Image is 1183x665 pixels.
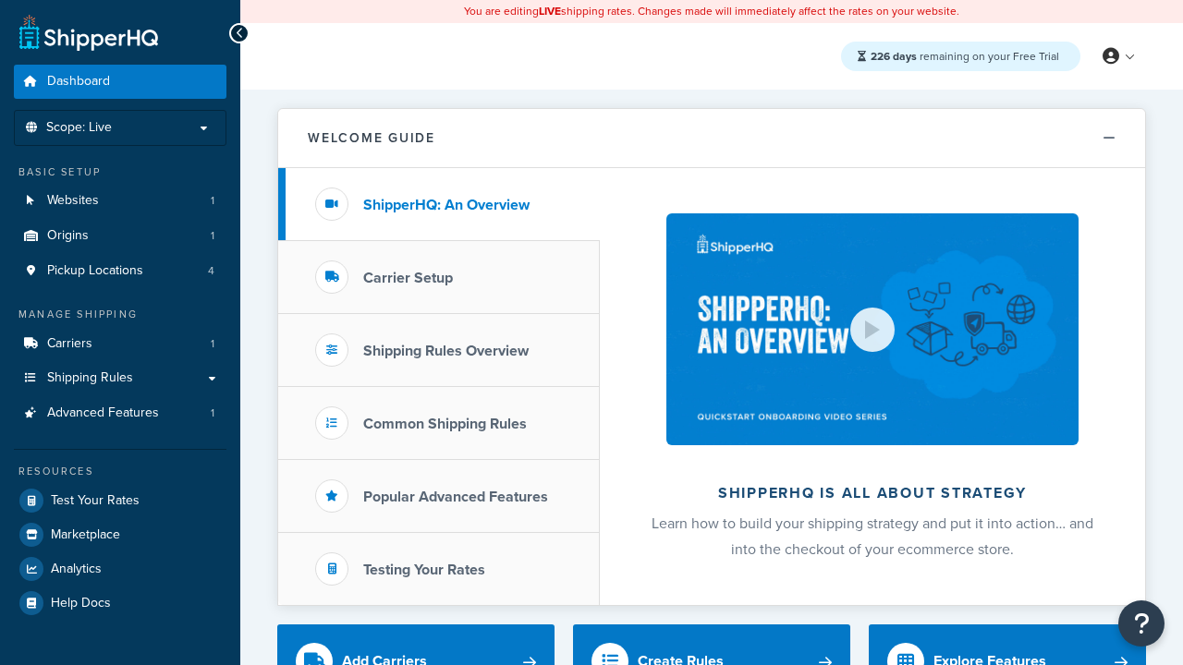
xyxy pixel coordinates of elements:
[308,131,435,145] h2: Welcome Guide
[278,109,1145,168] button: Welcome Guide
[14,184,226,218] a: Websites1
[211,336,214,352] span: 1
[666,213,1079,445] img: ShipperHQ is all about strategy
[363,562,485,578] h3: Testing Your Rates
[539,3,561,19] b: LIVE
[363,343,529,359] h3: Shipping Rules Overview
[51,527,120,543] span: Marketplace
[47,74,110,90] span: Dashboard
[14,307,226,322] div: Manage Shipping
[14,327,226,361] a: Carriers1
[47,370,133,386] span: Shipping Rules
[14,219,226,253] a: Origins1
[1118,600,1165,647] button: Open Resource Center
[47,405,159,421] span: Advanced Features
[14,396,226,430] li: Advanced Features
[47,336,92,352] span: Carriers
[14,552,226,586] a: Analytics
[14,361,226,395] a: Shipping Rules
[47,263,143,279] span: Pickup Locations
[14,254,226,288] li: Pickup Locations
[14,586,226,620] a: Help Docs
[363,489,548,505] h3: Popular Advanced Features
[14,164,226,180] div: Basic Setup
[14,396,226,430] a: Advanced Features1
[14,518,226,551] a: Marketplace
[649,485,1096,502] h2: ShipperHQ is all about strategy
[871,48,917,65] strong: 226 days
[51,493,140,509] span: Test Your Rates
[363,270,453,286] h3: Carrier Setup
[14,219,226,253] li: Origins
[47,193,99,209] span: Websites
[211,193,214,209] span: 1
[211,228,214,244] span: 1
[208,263,214,279] span: 4
[14,327,226,361] li: Carriers
[14,184,226,218] li: Websites
[211,405,214,421] span: 1
[47,228,89,244] span: Origins
[46,120,112,136] span: Scope: Live
[51,596,111,611] span: Help Docs
[14,484,226,517] a: Test Your Rates
[363,197,530,213] h3: ShipperHQ: An Overview
[871,48,1059,65] span: remaining on your Free Trial
[14,65,226,99] a: Dashboard
[652,513,1093,560] span: Learn how to build your shipping strategy and put it into action… and into the checkout of your e...
[363,416,527,432] h3: Common Shipping Rules
[51,562,102,577] span: Analytics
[14,254,226,288] a: Pickup Locations4
[14,464,226,479] div: Resources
